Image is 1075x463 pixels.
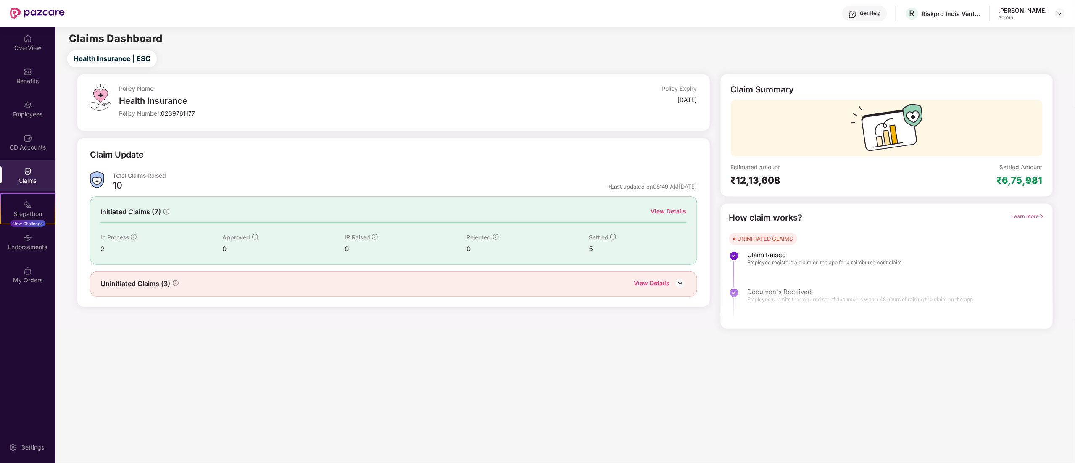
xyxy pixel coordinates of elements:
div: 2 [100,244,223,254]
div: How claim works? [729,211,803,224]
span: Rejected [467,234,491,241]
span: right [1039,214,1044,219]
div: Get Help [860,10,881,17]
div: [DATE] [678,96,697,104]
img: svg+xml;base64,PHN2ZyBpZD0iSGVscC0zMngzMiIgeG1sbnM9Imh0dHA6Ly93d3cudzMub3JnLzIwMDAvc3ZnIiB3aWR0aD... [848,10,857,18]
span: Health Insurance | ESC [74,53,150,64]
img: svg+xml;base64,PHN2ZyBpZD0iTXlfT3JkZXJzIiBkYXRhLW5hbWU9Ik15IE9yZGVycyIgeG1sbnM9Imh0dHA6Ly93d3cudz... [24,267,32,275]
span: Settled [589,234,609,241]
span: IR Raised [345,234,370,241]
div: Settled Amount [1000,163,1043,171]
div: Claim Update [90,148,144,161]
div: Policy Number: [119,109,504,117]
div: View Details [651,207,687,216]
span: info-circle [493,234,499,240]
div: 0 [467,244,589,254]
span: 0239761177 [161,110,195,117]
div: *Last updated on 08:49 AM[DATE] [608,183,697,190]
div: Health Insurance [119,96,504,106]
img: svg+xml;base64,PHN2ZyBpZD0iQ2xhaW0iIHhtbG5zPSJodHRwOi8vd3d3LnczLm9yZy8yMDAwL3N2ZyIgd2lkdGg9IjIwIi... [24,167,32,176]
div: ₹6,75,981 [997,174,1043,186]
div: 0 [223,244,345,254]
div: 5 [589,244,686,254]
span: info-circle [173,280,179,286]
span: info-circle [163,209,169,215]
img: svg+xml;base64,PHN2ZyB4bWxucz0iaHR0cDovL3d3dy53My5vcmcvMjAwMC9zdmciIHdpZHRoPSIyMSIgaGVpZ2h0PSIyMC... [24,200,32,209]
button: Health Insurance | ESC [67,50,157,67]
span: R [909,8,915,18]
div: Riskpro India Ventures Private Limited [922,10,981,18]
div: Policy Expiry [662,84,697,92]
div: 10 [113,179,122,194]
div: Stepathon [1,210,55,218]
div: UNINITIATED CLAIMS [738,234,793,243]
div: Policy Name [119,84,504,92]
span: info-circle [131,234,137,240]
h2: Claims Dashboard [69,34,163,44]
div: View Details [634,279,670,289]
img: svg+xml;base64,PHN2ZyB3aWR0aD0iMTcyIiBoZWlnaHQ9IjExMyIgdmlld0JveD0iMCAwIDE3MiAxMTMiIGZpbGw9Im5vbm... [851,104,923,156]
div: Settings [19,443,47,452]
img: svg+xml;base64,PHN2ZyBpZD0iQmVuZWZpdHMiIHhtbG5zPSJodHRwOi8vd3d3LnczLm9yZy8yMDAwL3N2ZyIgd2lkdGg9Ij... [24,68,32,76]
div: ₹12,13,608 [731,174,887,186]
img: svg+xml;base64,PHN2ZyBpZD0iSG9tZSIgeG1sbnM9Imh0dHA6Ly93d3cudzMub3JnLzIwMDAvc3ZnIiB3aWR0aD0iMjAiIG... [24,34,32,43]
div: New Challenge [10,220,45,227]
div: Admin [999,14,1047,21]
span: Learn more [1012,213,1044,219]
span: info-circle [372,234,378,240]
div: 0 [345,244,467,254]
img: svg+xml;base64,PHN2ZyBpZD0iRW5kb3JzZW1lbnRzIiB4bWxucz0iaHR0cDovL3d3dy53My5vcmcvMjAwMC9zdmciIHdpZH... [24,234,32,242]
img: svg+xml;base64,PHN2ZyBpZD0iU2V0dGluZy0yMHgyMCIgeG1sbnM9Imh0dHA6Ly93d3cudzMub3JnLzIwMDAvc3ZnIiB3aW... [9,443,17,452]
div: [PERSON_NAME] [999,6,1047,14]
span: info-circle [610,234,616,240]
div: Claim Summary [731,84,794,95]
img: DownIcon [674,277,687,289]
div: Total Claims Raised [113,171,697,179]
span: Claim Raised [748,251,902,259]
span: In Process [100,234,129,241]
img: svg+xml;base64,PHN2ZyBpZD0iRHJvcGRvd24tMzJ4MzIiIHhtbG5zPSJodHRwOi8vd3d3LnczLm9yZy8yMDAwL3N2ZyIgd2... [1057,10,1063,17]
img: svg+xml;base64,PHN2ZyBpZD0iRW1wbG95ZWVzIiB4bWxucz0iaHR0cDovL3d3dy53My5vcmcvMjAwMC9zdmciIHdpZHRoPS... [24,101,32,109]
img: svg+xml;base64,PHN2ZyBpZD0iQ0RfQWNjb3VudHMiIGRhdGEtbmFtZT0iQ0QgQWNjb3VudHMiIHhtbG5zPSJodHRwOi8vd3... [24,134,32,142]
img: svg+xml;base64,PHN2ZyB4bWxucz0iaHR0cDovL3d3dy53My5vcmcvMjAwMC9zdmciIHdpZHRoPSI0OS4zMiIgaGVpZ2h0PS... [90,84,111,111]
img: ClaimsSummaryIcon [90,171,104,189]
span: Uninitiated Claims (3) [100,279,170,289]
div: Estimated amount [731,163,887,171]
span: Approved [223,234,250,241]
span: info-circle [252,234,258,240]
img: svg+xml;base64,PHN2ZyBpZD0iU3RlcC1Eb25lLTMyeDMyIiB4bWxucz0iaHR0cDovL3d3dy53My5vcmcvMjAwMC9zdmciIH... [729,251,739,261]
span: Initiated Claims (7) [100,207,161,217]
img: New Pazcare Logo [10,8,65,19]
span: Employee registers a claim on the app for a reimbursement claim [748,259,902,266]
